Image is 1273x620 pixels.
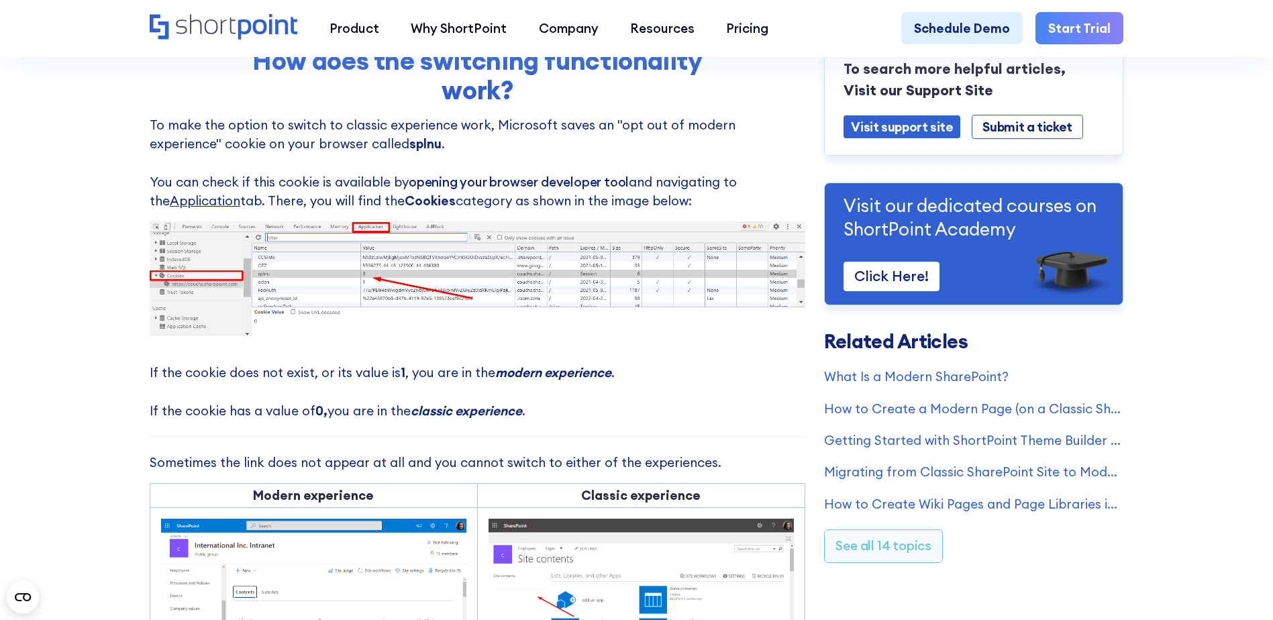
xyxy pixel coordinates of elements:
a: Why ShortPoint [395,12,523,44]
a: Product [313,12,395,44]
div: Product [329,19,379,38]
a: Resources [614,12,710,44]
strong: Classic experience [581,487,701,503]
a: opening your browser developer tool [409,174,629,190]
a: Pricing [711,12,784,44]
iframe: Chat Widget [1206,556,1273,620]
p: To make the option to switch to classic experience work, Microsoft saves an "opt out of modern ex... [150,115,805,211]
em: classic experience [411,403,522,419]
strong: 1 [401,364,405,380]
strong: Cookies [405,193,456,209]
a: How to Create a Modern Page (on a Classic SharePoint Site) [824,399,1123,418]
a: What Is a Modern SharePoint? [824,367,1123,386]
a: Company [523,12,614,44]
p: If the cookie does not exist, or its value is , you are in the . If the cookie has a value of you... [150,363,805,420]
strong: splnu [409,136,442,152]
a: Start Trial [1035,12,1123,44]
span: Application [170,193,240,209]
a: Getting Started with ShortPoint Theme Builder - Classic SharePoint Sites (Part 1) [824,431,1123,450]
button: Open CMP widget [7,581,39,613]
em: modern experience [495,364,611,380]
div: Why ShortPoint [411,19,507,38]
div: Company [539,19,599,38]
p: To search more helpful articles, Visit our Support Site [844,58,1104,101]
a: Schedule Demo [901,12,1023,44]
div: Resources [630,19,695,38]
a: Click Here! [844,262,939,291]
a: Migrating from Classic SharePoint Site to Modern SharePoint Site (SharePoint Online) [824,463,1123,482]
div: Pricing [726,19,768,38]
p: Sometimes the link does not appear at all and you cannot switch to either of the experiences. [150,453,805,472]
h3: Related Articles [824,332,1123,351]
a: Home [150,14,298,42]
p: Visit our dedicated courses on ShortPoint Academy [844,195,1104,241]
h2: How does the switching functionality work? [225,46,729,105]
strong: Modern experience [253,487,374,503]
a: Visit support site [844,115,960,139]
strong: 0, [315,403,327,419]
a: Submit a ticket [972,115,1082,140]
a: See all 14 topics [824,530,943,563]
a: How to Create Wiki Pages and Page Libraries in SharePoint [824,495,1123,513]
